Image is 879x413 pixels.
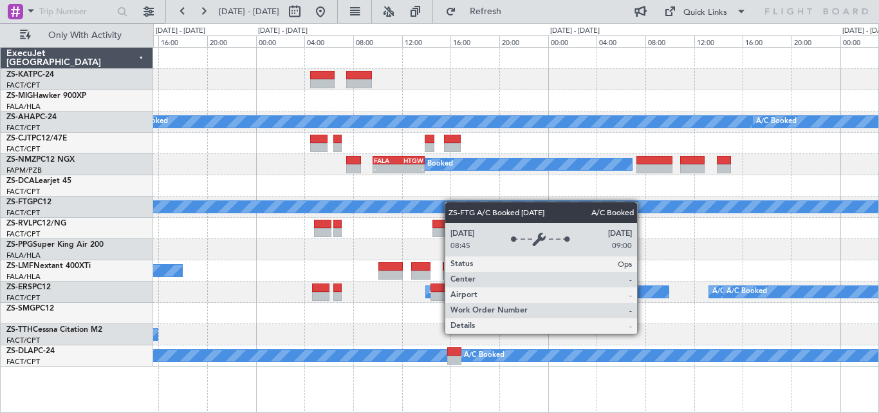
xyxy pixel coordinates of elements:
[6,113,57,121] a: ZS-AHAPC-24
[6,229,40,239] a: FACT/CPT
[374,165,398,173] div: -
[6,123,40,133] a: FACT/CPT
[6,293,40,303] a: FACT/CPT
[6,144,40,154] a: FACT/CPT
[399,165,423,173] div: -
[658,1,753,22] button: Quick Links
[6,262,91,270] a: ZS-LMFNextant 400XTi
[207,35,256,47] div: 20:00
[597,35,645,47] div: 04:00
[6,272,41,282] a: FALA/HLA
[439,1,517,22] button: Refresh
[6,81,40,90] a: FACT/CPT
[6,177,35,185] span: ZS-DCA
[6,71,54,79] a: ZS-KATPC-24
[304,35,353,47] div: 04:00
[499,35,548,47] div: 20:00
[6,283,51,291] a: ZS-ERSPC12
[6,326,102,334] a: ZS-TTHCessna Citation M2
[33,31,136,40] span: Only With Activity
[14,25,140,46] button: Only With Activity
[726,282,767,302] div: A/C Booked
[6,208,40,218] a: FACT/CPT
[6,135,67,142] a: ZS-CJTPC12/47E
[6,166,42,175] a: FAPM/PZB
[6,357,40,367] a: FACT/CPT
[6,177,71,185] a: ZS-DCALearjet 45
[6,336,40,345] a: FACT/CPT
[6,326,33,334] span: ZS-TTH
[694,35,743,47] div: 12:00
[6,113,35,121] span: ZS-AHA
[156,26,205,37] div: [DATE] - [DATE]
[412,155,453,174] div: A/C Booked
[402,35,451,47] div: 12:00
[6,198,33,206] span: ZS-FTG
[219,6,279,17] span: [DATE] - [DATE]
[6,347,33,355] span: ZS-DLA
[6,102,41,111] a: FALA/HLA
[548,35,597,47] div: 00:00
[6,220,32,227] span: ZS-RVL
[6,135,32,142] span: ZS-CJT
[399,157,423,164] div: HTGW
[6,92,86,100] a: ZS-MIGHawker 900XP
[429,282,470,302] div: A/C Booked
[6,305,35,312] span: ZS-SMG
[258,26,308,37] div: [DATE] - [DATE]
[743,35,791,47] div: 16:00
[550,26,600,37] div: [DATE] - [DATE]
[374,157,398,164] div: FALA
[256,35,305,47] div: 00:00
[683,6,727,19] div: Quick Links
[791,35,840,47] div: 20:00
[6,305,54,312] a: ZS-SMGPC12
[6,92,33,100] span: ZS-MIG
[6,347,55,355] a: ZS-DLAPC-24
[6,283,32,291] span: ZS-ERS
[459,7,513,16] span: Refresh
[158,35,207,47] div: 16:00
[645,35,694,47] div: 08:00
[6,241,104,249] a: ZS-PPGSuper King Air 200
[353,35,402,47] div: 08:00
[450,35,499,47] div: 16:00
[6,220,66,227] a: ZS-RVLPC12/NG
[39,2,113,21] input: Trip Number
[6,251,41,260] a: FALA/HLA
[712,282,753,302] div: A/C Booked
[464,346,504,365] div: A/C Booked
[756,112,797,131] div: A/C Booked
[6,156,75,164] a: ZS-NMZPC12 NGX
[6,198,51,206] a: ZS-FTGPC12
[6,262,33,270] span: ZS-LMF
[6,241,33,249] span: ZS-PPG
[6,187,40,197] a: FACT/CPT
[6,156,36,164] span: ZS-NMZ
[6,71,33,79] span: ZS-KAT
